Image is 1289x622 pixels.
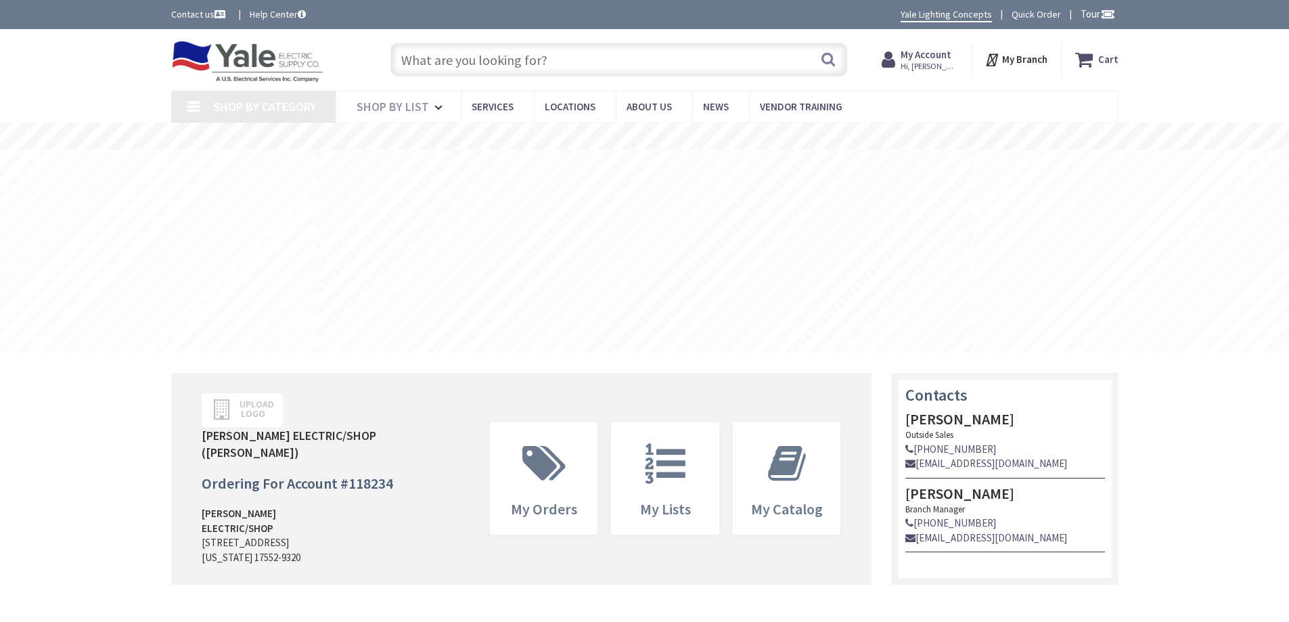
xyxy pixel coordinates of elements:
span: Shop By Category [213,99,317,114]
span: My Catalog [751,499,823,518]
strong: My Branch [1002,53,1047,66]
a: My Lists [612,423,719,534]
h3: Contacts [905,386,1105,404]
small: Outside Sales [905,430,953,441]
div: ([PERSON_NAME]) [202,444,376,462]
strong: My Account [901,48,951,61]
span: 118234 [348,474,393,493]
a: [EMAIL_ADDRESS][DOMAIN_NAME] [905,531,1067,545]
span: Services [472,100,514,113]
span: News [703,100,729,113]
a: My Catalog [733,423,840,534]
img: Yale Electric Supply Co. [171,41,324,83]
span: Hi, [PERSON_NAME] [901,61,958,72]
span: Locations [545,100,595,113]
strong: Cart [1098,47,1118,72]
span: Tour [1081,7,1115,20]
a: Contact us [171,7,228,21]
a: Quick Order [1012,7,1061,21]
a: [PHONE_NUMBER] [905,442,996,456]
a: Yale Lighting Concepts [901,7,992,22]
small: Branch Manager [905,504,965,516]
h4: [PERSON_NAME] [905,411,1105,427]
div: [PERSON_NAME] ELECTRIC/SHOP [202,427,376,445]
input: What are you looking for? [390,43,847,76]
span: About Us [627,100,672,113]
span: Upload Logo [233,399,267,418]
h4: Ordering For Account # [202,475,393,491]
a: Cart [1075,47,1118,72]
a: My Account Hi, [PERSON_NAME] [882,47,958,72]
div: [US_STATE] 17552-9320 [202,550,348,564]
div: My Branch [985,47,1047,72]
span: My Orders [511,499,577,518]
span: My Lists [640,499,691,518]
a: [PHONE_NUMBER] [905,516,996,530]
div: [STREET_ADDRESS] [202,535,348,550]
h4: [PERSON_NAME] [905,485,1105,502]
a: [EMAIL_ADDRESS][DOMAIN_NAME] [905,456,1067,470]
a: My Orders [491,423,597,534]
span: Vendor Training [760,100,842,113]
strong: [PERSON_NAME] ELECTRIC/SHOP [202,507,276,534]
a: Help Center [250,7,306,21]
span: Shop By List [357,99,429,114]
